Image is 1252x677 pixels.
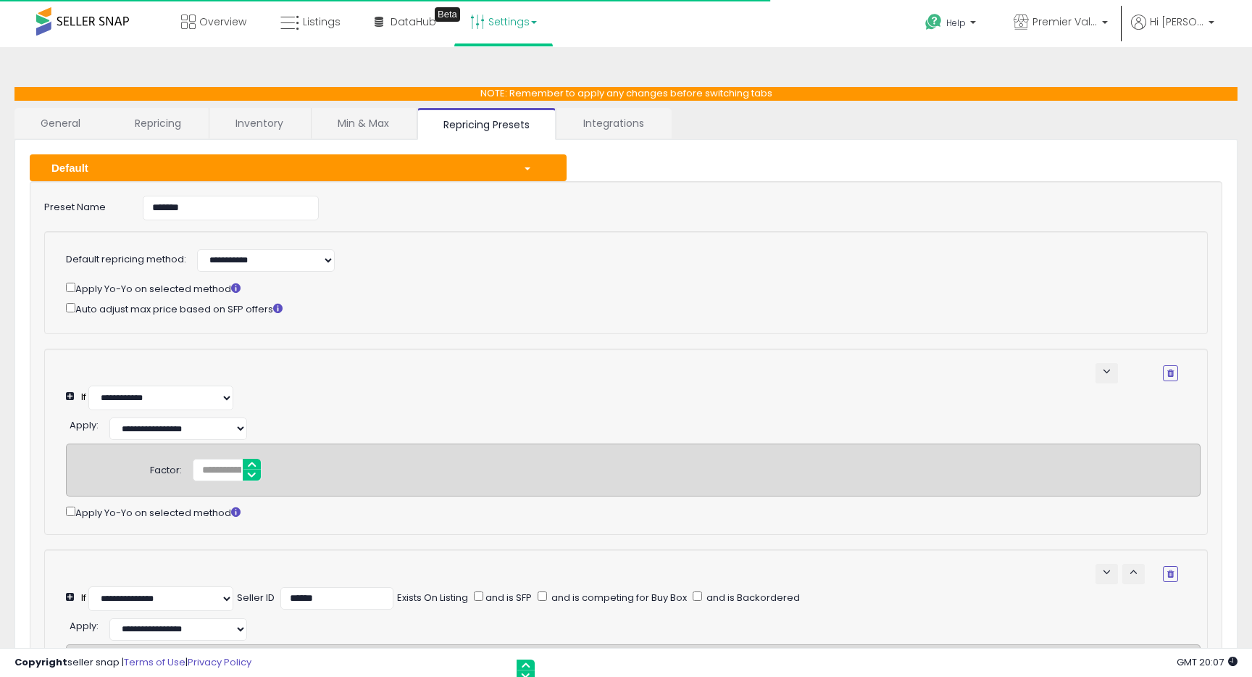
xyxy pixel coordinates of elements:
span: Apply [70,619,96,633]
div: seller snap | | [14,656,251,670]
button: Gif picker [46,475,57,486]
a: Terms of Use [124,655,185,669]
i: Remove Condition [1167,369,1174,378]
a: Help [914,2,990,47]
div: : [70,414,99,433]
div: Apply Yo-Yo on selected method [66,504,1201,520]
a: General [14,108,107,138]
span: Premier Value Marketplace LLC [1032,14,1098,29]
label: Default repricing method: [66,253,186,267]
div: We'll be back online [DATE] You'll get replies here and to . [23,251,226,307]
span: and is SFP [483,591,532,605]
button: keyboard_arrow_down [1095,363,1118,383]
div: Default [41,160,512,175]
span: keyboard_arrow_down [1100,565,1114,579]
button: go back [9,6,37,33]
a: Repricing Presets [417,108,556,140]
span: Apply [70,418,96,432]
button: Home [227,6,254,33]
span: Overview [199,14,246,29]
div: Tooltip anchor [435,7,460,22]
a: Hi [PERSON_NAME] [1131,14,1214,47]
button: keyboard_arrow_down [1095,564,1118,584]
a: Inventory [209,108,309,138]
span: keyboard_arrow_up [1127,565,1140,579]
button: keyboard_arrow_up [1122,564,1145,584]
a: Repricing [109,108,207,138]
span: keyboard_arrow_down [1100,365,1114,378]
button: Upload attachment [69,475,80,486]
b: [EMAIL_ADDRESS][DOMAIN_NAME] [23,280,136,306]
button: Default [30,154,567,181]
a: Integrations [557,108,670,138]
div: : [70,615,99,634]
div: Close [254,6,280,32]
h1: Support [70,7,116,18]
span: and is competing for Buy Box [549,591,687,605]
div: Auto adjust max price based on SFP offers [66,300,1178,317]
div: Support • 42m ago [23,320,107,328]
div: Justin says… [12,114,278,242]
button: Start recording [92,475,104,486]
div: Exists On Listing [397,591,468,605]
div: Hi! I’m planning to start FBM. Does the AI take into account whether a product is FBM or FBA? I u... [64,122,267,222]
span: and is Backordered [704,591,800,605]
div: Support says… [12,242,278,348]
a: Privacy Policy [188,655,251,669]
i: Remove Condition [1167,570,1174,578]
textarea: Message… [12,444,277,469]
div: Apply Yo-Yo on selected method [66,280,1178,296]
span: Help [946,17,966,29]
button: Emoji picker [22,475,34,486]
button: Send a message… [249,469,272,492]
div: We'll be back online [DATE]You'll get replies here and to[EMAIL_ADDRESS][DOMAIN_NAME].Support • 4... [12,242,238,316]
img: Profile image for Support [41,8,64,31]
div: Factor: [150,459,182,478]
p: The team can also help [70,18,180,33]
span: Hi [PERSON_NAME] [1150,14,1204,29]
span: DataHub [391,14,436,29]
strong: Copyright [14,655,67,669]
label: Preset Name [33,196,132,215]
p: NOTE: Remember to apply any changes before switching tabs [14,87,1238,101]
span: Listings [303,14,341,29]
i: Get Help [925,13,943,31]
span: 2025-09-14 20:07 GMT [1177,655,1238,669]
a: Min & Max [312,108,415,138]
div: Seller ID [237,591,275,605]
div: Hi! I’m planning to start FBM. Does the AI take into account whether a product is FBM or FBA? I u... [52,114,278,230]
